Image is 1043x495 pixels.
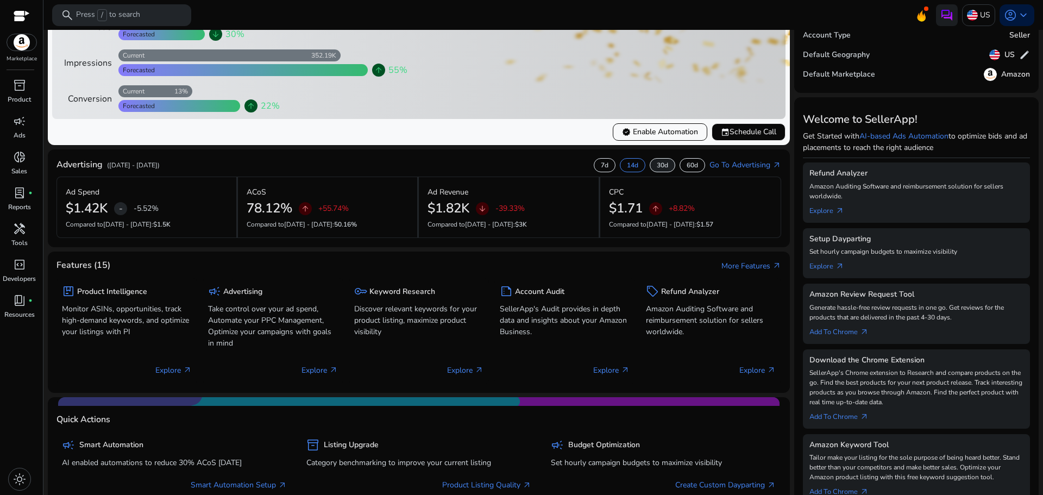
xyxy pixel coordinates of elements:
[495,205,525,212] p: -39.33%
[79,441,143,450] h5: Smart Automation
[211,30,220,39] span: arrow_downward
[593,365,630,376] p: Explore
[835,206,844,215] span: arrow_outward
[661,287,719,297] h5: Refund Analyzer
[8,95,31,104] p: Product
[651,204,660,213] span: arrow_upward
[223,287,262,297] h5: Advertising
[3,274,36,284] p: Developers
[118,102,155,110] div: Forecasted
[118,51,144,60] div: Current
[118,66,155,74] div: Forecasted
[278,481,287,490] span: arrow_outward
[56,415,110,425] h4: Quick Actions
[657,161,668,170] p: 30d
[739,365,776,376] p: Explore
[208,303,338,349] p: Take control over your ad spend, Automate your PPC Management, Optimize your campaigns with goals...
[809,368,1023,407] p: SellerApp's Chrome extension to Research and compare products on the go. Find the best products f...
[809,303,1023,322] p: Generate hassle-free review requests in one go. Get reviews for the products that are delivered i...
[174,87,192,96] div: 13%
[721,260,781,272] a: More Featuresarrow_outward
[475,366,483,374] span: arrow_outward
[354,285,367,298] span: key
[225,28,244,41] span: 30%
[369,287,435,297] h5: Keyword Research
[989,49,1000,60] img: us.svg
[646,220,695,229] span: [DATE] - [DATE]
[1001,70,1030,79] h5: Amazon
[118,30,155,39] div: Forecasted
[155,365,192,376] p: Explore
[646,303,776,337] p: Amazon Auditing Software and reimbursement solution for sellers worldwide.
[59,92,112,105] div: Conversion
[687,161,698,170] p: 60d
[118,87,144,96] div: Current
[803,130,1030,153] p: Get Started with to optimize bids and ad placements to reach the right audience
[772,261,781,270] span: arrow_outward
[324,441,379,450] h5: Listing Upgrade
[551,457,776,468] p: Set hourly campaign budgets to maximize visibility
[515,287,564,297] h5: Account Audit
[478,204,487,213] span: arrow_downward
[77,287,147,297] h5: Product Intelligence
[803,113,1030,126] h3: Welcome to SellerApp!
[809,322,877,337] a: Add To Chrome
[621,366,630,374] span: arrow_outward
[107,160,160,170] p: ([DATE] - [DATE])
[551,438,564,452] span: campaign
[675,479,776,491] a: Create Custom Dayparting
[500,285,513,298] span: summarize
[13,151,26,164] span: donut_small
[767,366,776,374] span: arrow_outward
[247,220,409,229] p: Compared to :
[11,238,28,248] p: Tools
[28,298,33,303] span: fiber_manual_record
[515,220,527,229] span: $3K
[301,365,338,376] p: Explore
[859,131,948,141] a: AI-based Ads Automation
[696,220,713,229] span: $1.57
[709,159,781,171] a: Go To Advertisingarrow_outward
[809,453,1023,482] p: Tailor make your listing for the sole purpose of being heard better. Stand better than your compe...
[301,204,310,213] span: arrow_upward
[388,64,407,77] span: 55%
[7,55,37,63] p: Marketplace
[721,128,730,136] span: event
[809,441,1023,450] h5: Amazon Keyword Tool
[284,220,332,229] span: [DATE] - [DATE]
[523,481,531,490] span: arrow_outward
[967,10,978,21] img: us.svg
[153,220,171,229] span: $1.5K
[13,186,26,199] span: lab_profile
[183,366,192,374] span: arrow_outward
[62,438,75,452] span: campaign
[28,191,33,195] span: fiber_manual_record
[247,102,255,110] span: arrow_upward
[622,126,698,137] span: Enable Automation
[56,260,110,271] h4: Features (15)
[803,70,875,79] h5: Default Marketplace
[984,68,997,81] img: amazon.svg
[627,161,638,170] p: 14d
[809,201,853,216] a: Explorearrow_outward
[1004,51,1015,60] h5: US
[568,441,640,450] h5: Budget Optimization
[712,123,786,141] button: eventSchedule Call
[428,200,469,216] h2: $1.82K
[447,365,483,376] p: Explore
[809,290,1023,299] h5: Amazon Review Request Tool
[134,205,159,212] p: -5.52%
[306,457,531,468] p: Category benchmarking to improve your current listing
[1009,31,1030,40] h5: Seller
[56,160,103,170] h4: Advertising
[1019,49,1030,60] span: edit
[860,328,869,336] span: arrow_outward
[66,220,228,229] p: Compared to :
[803,51,870,60] h5: Default Geography
[622,128,631,136] span: verified
[97,9,107,21] span: /
[191,479,287,491] a: Smart Automation Setup
[103,220,152,229] span: [DATE] - [DATE]
[13,115,26,128] span: campaign
[669,205,695,212] p: +8.82%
